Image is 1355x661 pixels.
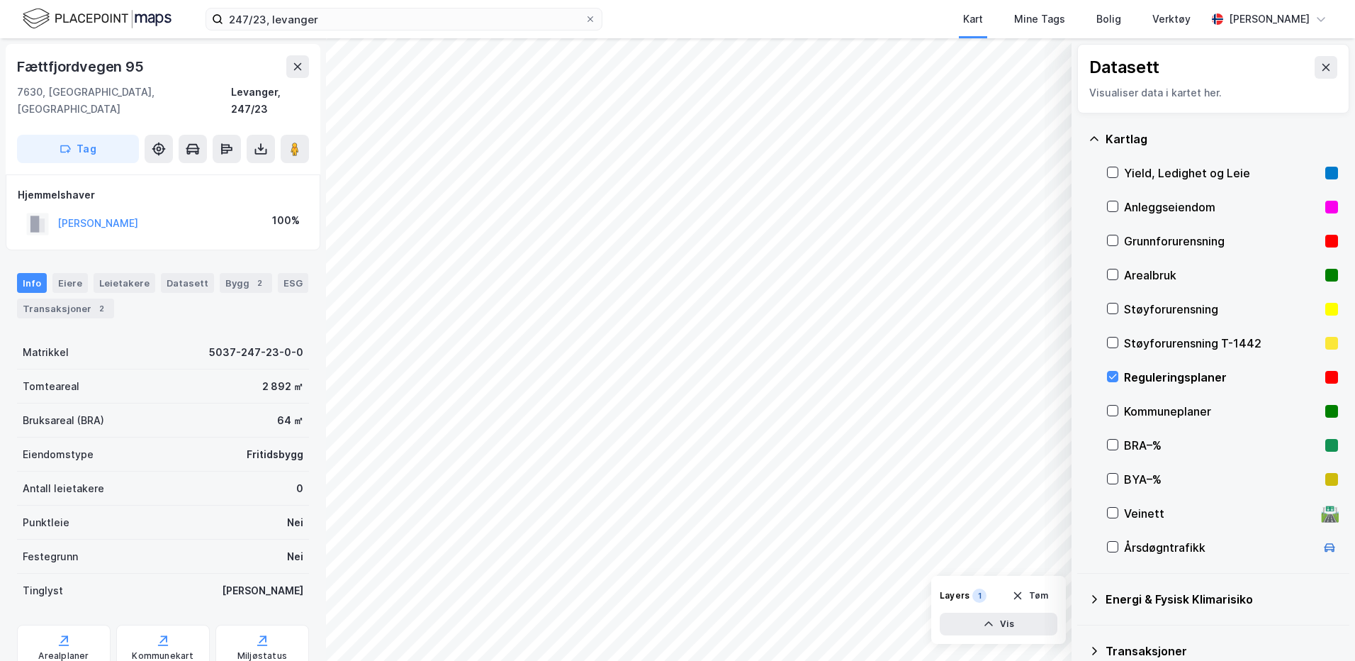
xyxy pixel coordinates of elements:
[287,514,303,531] div: Nei
[272,212,300,229] div: 100%
[94,301,108,316] div: 2
[940,613,1057,635] button: Vis
[222,582,303,599] div: [PERSON_NAME]
[1106,643,1338,660] div: Transaksjoner
[1284,593,1355,661] iframe: Chat Widget
[23,412,104,429] div: Bruksareal (BRA)
[17,299,114,318] div: Transaksjoner
[972,589,986,603] div: 1
[23,514,69,531] div: Punktleie
[1106,591,1338,608] div: Energi & Fysisk Klimarisiko
[17,273,47,293] div: Info
[23,582,63,599] div: Tinglyst
[161,273,214,293] div: Datasett
[1124,301,1320,318] div: Støyforurensning
[18,187,308,204] div: Hjemmelshaver
[963,11,983,28] div: Kart
[52,273,88,293] div: Eiere
[1124,369,1320,386] div: Reguleringsplaner
[1124,199,1320,216] div: Anleggseiendom
[278,273,308,293] div: ESG
[1152,11,1191,28] div: Verktøy
[1229,11,1310,28] div: [PERSON_NAME]
[1124,437,1320,454] div: BRA–%
[277,412,303,429] div: 64 ㎡
[17,135,139,163] button: Tag
[247,446,303,463] div: Fritidsbygg
[220,273,272,293] div: Bygg
[23,548,78,565] div: Festegrunn
[23,446,94,463] div: Eiendomstype
[1089,56,1159,79] div: Datasett
[287,548,303,565] div: Nei
[1106,130,1338,148] div: Kartlag
[1284,593,1355,661] div: Kontrollprogram for chat
[223,9,585,30] input: Søk på adresse, matrikkel, gårdeiere, leietakere eller personer
[1124,335,1320,352] div: Støyforurensning T-1442
[209,344,303,361] div: 5037-247-23-0-0
[1096,11,1121,28] div: Bolig
[1124,505,1315,522] div: Veinett
[940,590,969,601] div: Layers
[94,273,155,293] div: Leietakere
[23,344,69,361] div: Matrikkel
[17,55,147,78] div: Fættfjordvegen 95
[1124,233,1320,250] div: Grunnforurensning
[23,6,172,31] img: logo.f888ab2527a4732fd821a326f86c7f29.svg
[23,378,79,395] div: Tomteareal
[1124,471,1320,488] div: BYA–%
[262,378,303,395] div: 2 892 ㎡
[23,480,104,497] div: Antall leietakere
[1124,403,1320,420] div: Kommuneplaner
[1320,504,1339,523] div: 🛣️
[1124,165,1320,182] div: Yield, Ledighet og Leie
[252,276,266,290] div: 2
[231,84,309,118] div: Levanger, 247/23
[17,84,231,118] div: 7630, [GEOGRAPHIC_DATA], [GEOGRAPHIC_DATA]
[1014,11,1065,28] div: Mine Tags
[296,480,303,497] div: 0
[1124,539,1315,556] div: Årsdøgntrafikk
[1089,84,1337,101] div: Visualiser data i kartet her.
[1003,584,1057,607] button: Tøm
[1124,267,1320,284] div: Arealbruk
